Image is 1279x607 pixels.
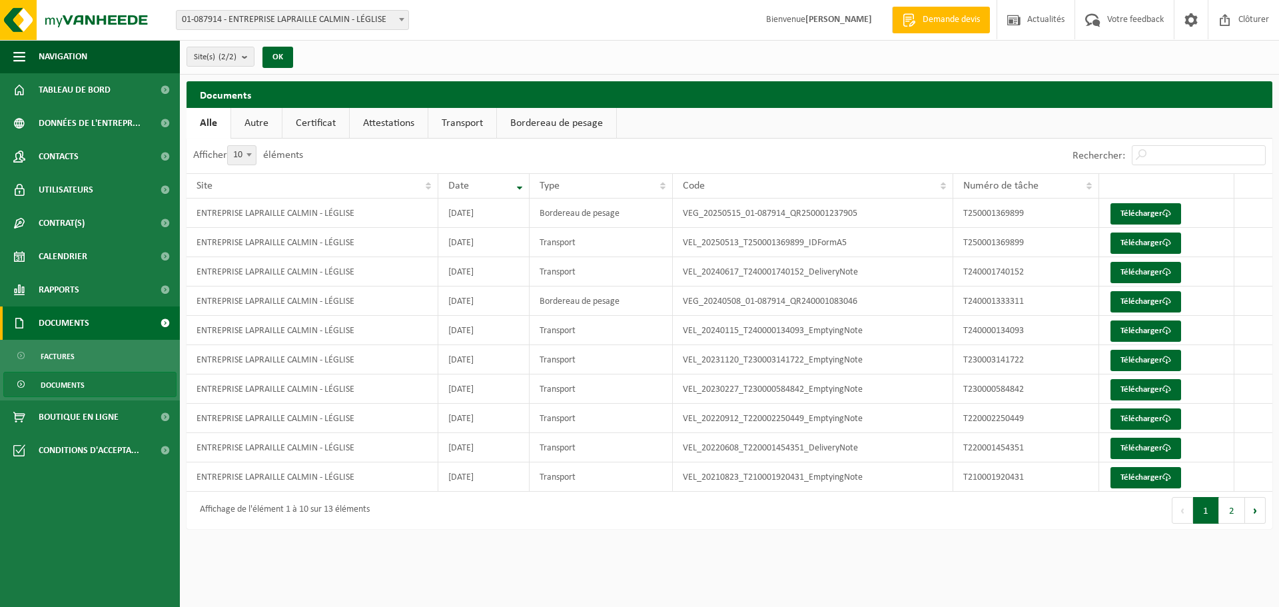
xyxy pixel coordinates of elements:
[187,316,438,345] td: ENTREPRISE LAPRAILLE CALMIN - LÉGLISE
[3,372,177,397] a: Documents
[530,374,673,404] td: Transport
[1245,497,1266,524] button: Next
[438,433,530,462] td: [DATE]
[953,287,1099,316] td: T240001333311
[193,498,370,522] div: Affichage de l'élément 1 à 10 sur 13 éléments
[438,462,530,492] td: [DATE]
[350,108,428,139] a: Attestations
[282,108,349,139] a: Certificat
[176,10,409,30] span: 01-087914 - ENTREPRISE LAPRAILLE CALMIN - LÉGLISE
[438,404,530,433] td: [DATE]
[1110,262,1181,283] a: Télécharger
[3,343,177,368] a: Factures
[1110,233,1181,254] a: Télécharger
[177,11,408,29] span: 01-087914 - ENTREPRISE LAPRAILLE CALMIN - LÉGLISE
[187,374,438,404] td: ENTREPRISE LAPRAILLE CALMIN - LÉGLISE
[953,316,1099,345] td: T240000134093
[673,257,953,287] td: VEL_20240617_T240001740152_DeliveryNote
[673,462,953,492] td: VEL_20210823_T210001920431_EmptyingNote
[673,228,953,257] td: VEL_20250513_T250001369899_IDFormA5
[194,47,236,67] span: Site(s)
[1110,350,1181,371] a: Télécharger
[530,404,673,433] td: Transport
[530,433,673,462] td: Transport
[1110,320,1181,342] a: Télécharger
[448,181,469,191] span: Date
[963,181,1039,191] span: Numéro de tâche
[187,81,1272,107] h2: Documents
[438,199,530,228] td: [DATE]
[530,462,673,492] td: Transport
[438,257,530,287] td: [DATE]
[1219,497,1245,524] button: 2
[187,433,438,462] td: ENTREPRISE LAPRAILLE CALMIN - LÉGLISE
[673,287,953,316] td: VEG_20240508_01-087914_QR240001083046
[187,404,438,433] td: ENTREPRISE LAPRAILLE CALMIN - LÉGLISE
[39,240,87,273] span: Calendrier
[438,287,530,316] td: [DATE]
[438,345,530,374] td: [DATE]
[41,344,75,369] span: Factures
[39,434,139,467] span: Conditions d'accepta...
[39,173,93,207] span: Utilisateurs
[231,108,282,139] a: Autre
[530,228,673,257] td: Transport
[1072,151,1125,161] label: Rechercher:
[673,374,953,404] td: VEL_20230227_T230000584842_EmptyingNote
[530,316,673,345] td: Transport
[39,107,141,140] span: Données de l'entrepr...
[953,199,1099,228] td: T250001369899
[673,199,953,228] td: VEG_20250515_01-087914_QR250001237905
[39,140,79,173] span: Contacts
[39,273,79,306] span: Rapports
[262,47,293,68] button: OK
[673,404,953,433] td: VEL_20220912_T220002250449_EmptyingNote
[1193,497,1219,524] button: 1
[497,108,616,139] a: Bordereau de pesage
[187,199,438,228] td: ENTREPRISE LAPRAILLE CALMIN - LÉGLISE
[1172,497,1193,524] button: Previous
[438,316,530,345] td: [DATE]
[1110,467,1181,488] a: Télécharger
[428,108,496,139] a: Transport
[1110,408,1181,430] a: Télécharger
[953,257,1099,287] td: T240001740152
[187,287,438,316] td: ENTREPRISE LAPRAILLE CALMIN - LÉGLISE
[540,181,560,191] span: Type
[187,47,254,67] button: Site(s)(2/2)
[187,462,438,492] td: ENTREPRISE LAPRAILLE CALMIN - LÉGLISE
[673,345,953,374] td: VEL_20231120_T230003141722_EmptyingNote
[228,146,256,165] span: 10
[187,257,438,287] td: ENTREPRISE LAPRAILLE CALMIN - LÉGLISE
[805,15,872,25] strong: [PERSON_NAME]
[1110,379,1181,400] a: Télécharger
[953,433,1099,462] td: T220001454351
[892,7,990,33] a: Demande devis
[953,345,1099,374] td: T230003141722
[1110,438,1181,459] a: Télécharger
[530,345,673,374] td: Transport
[953,374,1099,404] td: T230000584842
[187,345,438,374] td: ENTREPRISE LAPRAILLE CALMIN - LÉGLISE
[197,181,213,191] span: Site
[218,53,236,61] count: (2/2)
[953,404,1099,433] td: T220002250449
[530,287,673,316] td: Bordereau de pesage
[193,150,303,161] label: Afficher éléments
[438,374,530,404] td: [DATE]
[530,199,673,228] td: Bordereau de pesage
[673,433,953,462] td: VEL_20220608_T220001454351_DeliveryNote
[953,228,1099,257] td: T250001369899
[41,372,85,398] span: Documents
[1110,203,1181,225] a: Télécharger
[673,316,953,345] td: VEL_20240115_T240000134093_EmptyingNote
[39,306,89,340] span: Documents
[683,181,705,191] span: Code
[187,228,438,257] td: ENTREPRISE LAPRAILLE CALMIN - LÉGLISE
[187,108,230,139] a: Alle
[39,207,85,240] span: Contrat(s)
[953,462,1099,492] td: T210001920431
[227,145,256,165] span: 10
[39,40,87,73] span: Navigation
[438,228,530,257] td: [DATE]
